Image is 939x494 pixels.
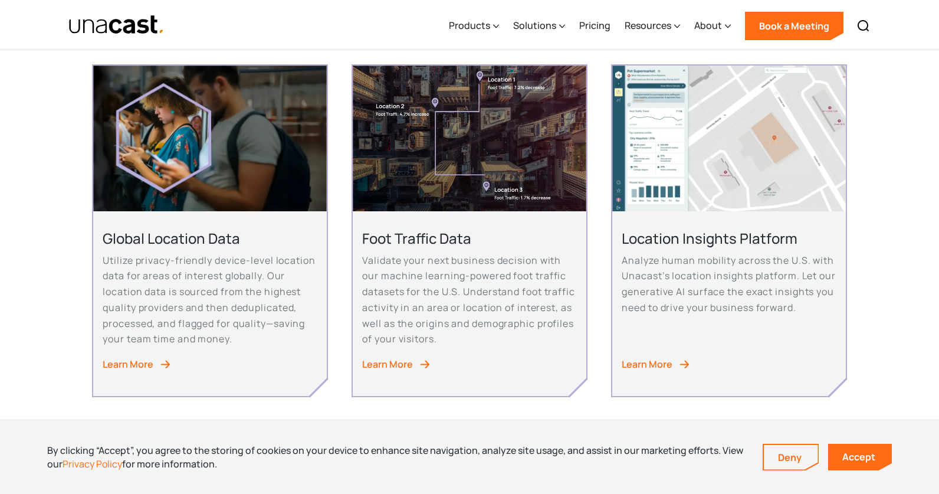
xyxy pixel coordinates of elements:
[694,2,731,50] div: About
[353,66,586,211] img: An aerial view of a city block with foot traffic data and location data information
[47,444,745,470] div: By clicking “Accept”, you agree to the storing of cookies on your device to enhance site navigati...
[449,2,499,50] div: Products
[362,253,576,347] p: Validate your next business decision with our machine learning-powered foot traffic datasets for ...
[856,19,871,33] img: Search icon
[513,18,556,32] div: Solutions
[362,229,576,247] h2: Foot Traffic Data
[694,18,722,32] div: About
[622,356,836,372] a: Learn More
[625,2,680,50] div: Resources
[63,457,122,470] a: Privacy Policy
[622,253,836,316] p: Analyze human mobility across the U.S. with Unacast’s location insights platform. Let our generat...
[103,253,317,347] p: Utilize privacy-friendly device-level location data for areas of interest globally. Our location ...
[764,445,818,470] a: Deny
[449,18,490,32] div: Products
[68,15,165,35] a: home
[362,356,576,372] a: Learn More
[362,356,413,372] div: Learn More
[745,12,843,40] a: Book a Meeting
[828,444,892,470] a: Accept
[68,15,165,35] img: Unacast text logo
[625,18,671,32] div: Resources
[622,356,672,372] div: Learn More
[622,229,836,247] h2: Location Insights Platform
[513,2,565,50] div: Solutions
[103,356,153,372] div: Learn More
[103,229,317,247] h2: Global Location Data
[103,356,317,372] a: Learn More
[579,2,610,50] a: Pricing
